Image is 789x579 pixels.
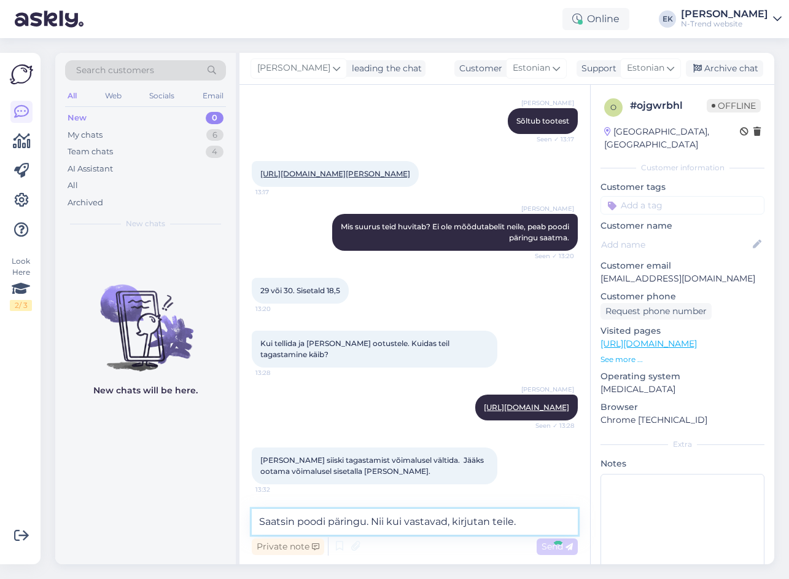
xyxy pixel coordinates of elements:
[484,403,569,412] a: [URL][DOMAIN_NAME]
[577,62,616,75] div: Support
[610,103,616,112] span: o
[681,19,768,29] div: N-Trend website
[681,9,768,19] div: [PERSON_NAME]
[513,61,550,75] span: Estonian
[600,439,764,450] div: Extra
[68,197,103,209] div: Archived
[206,112,223,124] div: 0
[76,64,154,77] span: Search customers
[630,98,707,113] div: # ojgwrbhl
[206,146,223,158] div: 4
[255,368,301,377] span: 13:28
[600,370,764,383] p: Operating system
[528,421,574,430] span: Seen ✓ 13:28
[10,256,32,311] div: Look Here
[600,219,764,232] p: Customer name
[103,88,124,104] div: Web
[600,338,697,349] a: [URL][DOMAIN_NAME]
[10,300,32,311] div: 2 / 3
[600,259,764,272] p: Customer email
[600,196,764,215] input: Add a tag
[260,455,486,476] span: [PERSON_NAME] siiski tagastamist võimalusel vältida. Jääks ootama võimalusel sisetalla [PERSON_NA...
[604,125,740,151] div: [GEOGRAPHIC_DATA], [GEOGRAPHIC_DATA]
[600,181,764,194] p: Customer tags
[521,385,574,394] span: [PERSON_NAME]
[516,116,569,125] span: Sõltub tootest
[255,485,301,494] span: 13:32
[707,99,761,112] span: Offline
[681,9,782,29] a: [PERSON_NAME]N-Trend website
[600,383,764,396] p: [MEDICAL_DATA]
[600,414,764,427] p: Chrome [TECHNICAL_ID]
[528,251,574,261] span: Seen ✓ 13:20
[601,238,750,251] input: Add name
[55,262,236,373] img: No chats
[257,61,330,75] span: [PERSON_NAME]
[260,286,340,295] span: 29 või 30. Sisetald 18,5
[521,98,574,108] span: [PERSON_NAME]
[255,187,301,197] span: 13:17
[521,204,574,213] span: [PERSON_NAME]
[454,62,502,75] div: Customer
[260,339,451,359] span: Kui tellida ja [PERSON_NAME] ootustele. Kuidas teil tagastamine käib?
[347,62,422,75] div: leading the chat
[341,222,571,242] span: Mis suurus teid huvitab? Ei ole mõõdutabelit neile, peab poodi päringu saatma.
[600,401,764,414] p: Browser
[68,179,78,192] div: All
[93,384,198,397] p: New chats will be here.
[206,129,223,141] div: 6
[68,129,103,141] div: My chats
[528,135,574,144] span: Seen ✓ 13:17
[686,60,763,77] div: Archive chat
[600,290,764,303] p: Customer phone
[126,218,165,229] span: New chats
[600,325,764,337] p: Visited pages
[600,272,764,285] p: [EMAIL_ADDRESS][DOMAIN_NAME]
[200,88,226,104] div: Email
[68,146,113,158] div: Team chats
[68,112,87,124] div: New
[260,169,410,178] a: [URL][DOMAIN_NAME][PERSON_NAME]
[600,457,764,470] p: Notes
[65,88,79,104] div: All
[68,163,113,175] div: AI Assistant
[600,162,764,173] div: Customer information
[600,354,764,365] p: See more ...
[659,10,676,28] div: EK
[255,304,301,313] span: 13:20
[562,8,629,30] div: Online
[627,61,664,75] span: Estonian
[10,63,33,86] img: Askly Logo
[600,303,712,320] div: Request phone number
[147,88,177,104] div: Socials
